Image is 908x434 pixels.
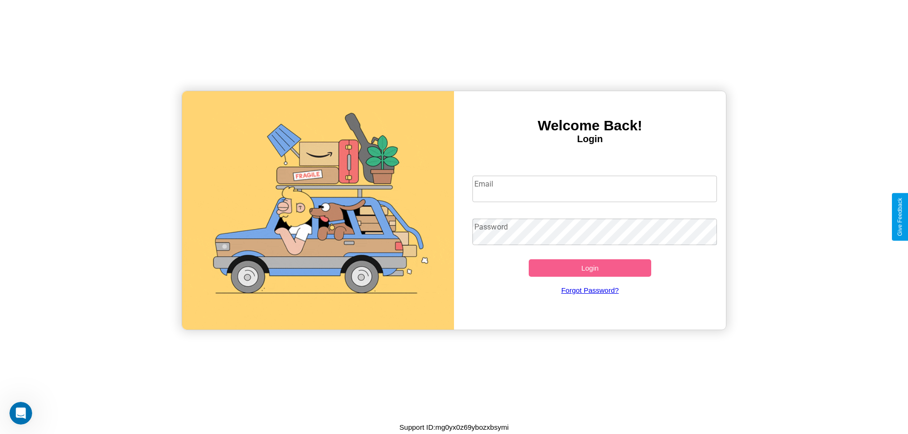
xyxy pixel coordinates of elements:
img: gif [182,91,454,330]
p: Support ID: mg0yx0z69ybozxbsymi [400,421,509,434]
button: Login [529,259,651,277]
iframe: Intercom live chat [9,402,32,425]
h4: Login [454,134,726,145]
div: Give Feedback [897,198,903,236]
h3: Welcome Back! [454,118,726,134]
a: Forgot Password? [468,277,713,304]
